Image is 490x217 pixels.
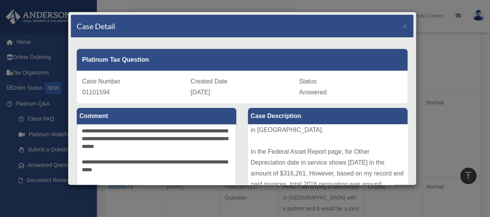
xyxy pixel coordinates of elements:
label: Comment [77,108,236,124]
span: Answered [299,89,327,95]
div: Platinum Tax Question [77,49,407,71]
span: Created Date [191,78,227,85]
span: [DATE] [191,89,210,95]
button: Close [402,22,407,30]
h4: Case Detail [77,21,115,31]
label: Case Description [248,108,407,124]
span: × [402,21,407,30]
span: Case Number [82,78,120,85]
span: 01101594 [82,89,110,95]
span: Status [299,78,316,85]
